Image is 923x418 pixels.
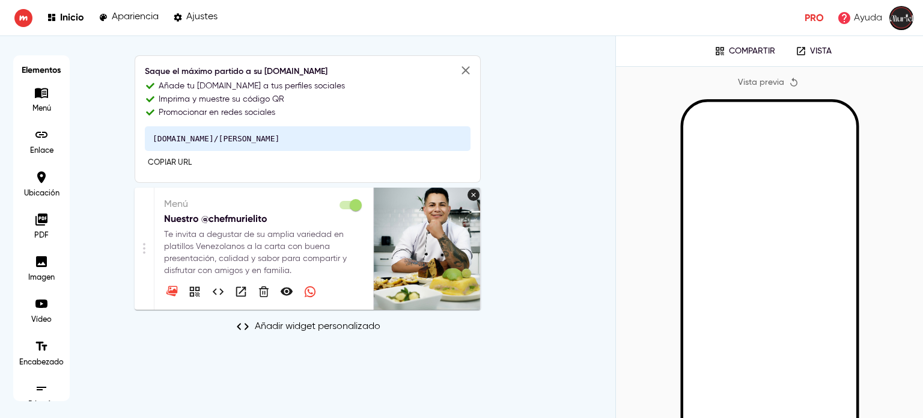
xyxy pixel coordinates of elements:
[47,10,84,26] a: Inicio
[19,357,64,368] p: Encabezado
[805,11,824,25] p: Pro
[729,46,775,57] p: Compartir
[23,230,59,241] p: PDF
[706,42,784,60] button: Compartir
[164,197,364,212] p: Menú
[99,10,159,26] a: Apariencia
[23,272,59,283] p: Imagen
[186,11,218,23] p: Ajustes
[112,11,159,23] p: Apariencia
[145,66,471,79] h6: Saque el máximo partido a su [DOMAIN_NAME]
[23,146,59,156] p: Enlace
[854,11,882,25] p: Ayuda
[23,103,59,114] p: Menú
[148,156,192,170] span: Copiar URL
[145,154,195,173] button: Copiar URL
[159,80,345,92] p: Añade tu [DOMAIN_NAME] a tus perfiles sociales
[164,212,364,226] p: Nuestro @chefmurielito
[186,283,203,300] button: Compartir
[23,399,59,410] p: Párrafo
[159,106,275,118] p: Promocionar en redes sociales
[159,93,284,105] p: Imprima y muestre su código QR
[787,42,840,60] a: Vista
[833,7,886,29] a: Ayuda
[255,319,380,334] p: Añadir widget personalizado
[468,189,480,201] button: Eliminar imagen
[19,61,64,79] h6: Elementos
[233,283,249,300] button: Vista
[210,283,227,300] button: Código integrado
[164,229,364,277] p: Te invita a degustar de su amplia variedad en platillos Venezolanos a la carta con buena presenta...
[889,6,913,30] img: images%2FSzwwe9POcdTda6uTlQkq0k3IJB12%2Fuser.png
[278,283,295,300] button: Hacer privado
[810,46,832,57] p: Vista
[23,188,59,199] p: Ubicación
[302,283,318,300] button: Desactivar pedidos por WhatsApp
[173,10,218,26] a: Ajustes
[256,284,272,300] button: Eliminar Menú
[60,11,84,23] p: Inicio
[145,126,471,151] pre: [DOMAIN_NAME]/[PERSON_NAME]
[23,315,59,325] p: Vídeo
